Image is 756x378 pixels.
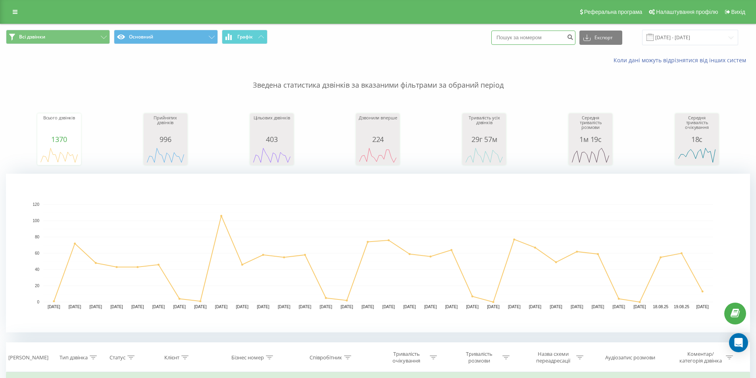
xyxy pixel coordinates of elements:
div: Тривалість розмови [458,351,500,364]
text: [DATE] [48,305,60,309]
svg: A chart. [6,174,750,332]
div: Тривалість очікування [385,351,428,364]
div: Дзвонили вперше [358,115,398,135]
div: 1м 19с [571,135,610,143]
text: [DATE] [487,305,500,309]
text: [DATE] [633,305,646,309]
text: [DATE] [424,305,437,309]
text: [DATE] [529,305,542,309]
text: [DATE] [592,305,604,309]
text: [DATE] [466,305,479,309]
text: [DATE] [362,305,374,309]
div: 1370 [39,135,79,143]
text: 100 [33,219,39,223]
text: [DATE] [173,305,186,309]
text: [DATE] [257,305,269,309]
button: Графік [222,30,267,44]
div: 403 [252,135,292,143]
text: [DATE] [215,305,228,309]
div: [PERSON_NAME] [8,354,48,361]
div: Всього дзвінків [39,115,79,135]
input: Пошук за номером [491,31,575,45]
span: Налаштування профілю [656,9,718,15]
div: Коментар/категорія дзвінка [677,351,724,364]
svg: A chart. [358,143,398,167]
div: 224 [358,135,398,143]
button: Основний [114,30,218,44]
div: Open Intercom Messenger [729,333,748,352]
a: Коли дані можуть відрізнятися вiд інших систем [614,56,750,64]
div: 29г 57м [464,135,504,143]
text: 19.08.25 [674,305,689,309]
text: 0 [37,300,39,304]
div: Аудіозапис розмови [605,354,655,361]
text: 60 [35,251,40,255]
svg: A chart. [146,143,185,167]
text: [DATE] [152,305,165,309]
text: 40 [35,267,40,272]
text: [DATE] [69,305,81,309]
text: 120 [33,202,39,207]
div: Середня тривалість розмови [571,115,610,135]
span: Графік [237,34,253,40]
button: Всі дзвінки [6,30,110,44]
text: [DATE] [131,305,144,309]
text: [DATE] [613,305,625,309]
text: [DATE] [299,305,312,309]
text: [DATE] [90,305,102,309]
text: [DATE] [383,305,395,309]
button: Експорт [579,31,622,45]
div: Клієнт [164,354,179,361]
text: [DATE] [403,305,416,309]
text: [DATE] [550,305,562,309]
span: Реферальна програма [584,9,643,15]
svg: A chart. [252,143,292,167]
text: 18.08.25 [653,305,668,309]
svg: A chart. [677,143,717,167]
svg: A chart. [571,143,610,167]
text: 80 [35,235,40,239]
div: Цільових дзвінків [252,115,292,135]
svg: A chart. [464,143,504,167]
text: [DATE] [278,305,290,309]
div: 996 [146,135,185,143]
div: Тип дзвінка [60,354,88,361]
text: [DATE] [194,305,207,309]
div: Назва схеми переадресації [532,351,574,364]
text: [DATE] [110,305,123,309]
text: [DATE] [236,305,249,309]
div: Середня тривалість очікування [677,115,717,135]
text: [DATE] [508,305,521,309]
span: Всі дзвінки [19,34,45,40]
div: Тривалість усіх дзвінків [464,115,504,135]
text: [DATE] [340,305,353,309]
text: [DATE] [571,305,583,309]
p: Зведена статистика дзвінків за вказаними фільтрами за обраний період [6,64,750,90]
text: [DATE] [445,305,458,309]
span: Вихід [731,9,745,15]
text: 20 [35,284,40,288]
div: Бізнес номер [231,354,264,361]
text: [DATE] [696,305,709,309]
svg: A chart. [39,143,79,167]
text: [DATE] [319,305,332,309]
div: Прийнятих дзвінків [146,115,185,135]
div: 18с [677,135,717,143]
div: Статус [110,354,125,361]
div: Співробітник [310,354,342,361]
